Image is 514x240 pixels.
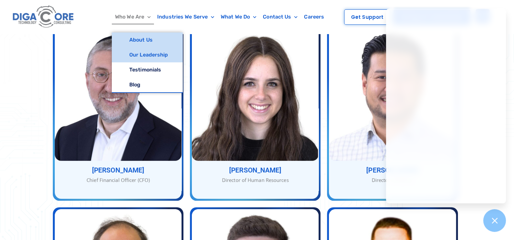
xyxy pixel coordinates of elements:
a: Contact Us [260,9,301,24]
h3: [PERSON_NAME] [55,167,181,174]
a: Get Support [344,9,390,25]
h3: [PERSON_NAME] [329,167,456,174]
a: About Us [112,32,183,47]
ul: Who We Are [112,32,183,93]
img: Dena-Jacob - Director of Human Resources [192,26,319,161]
a: Blog [112,77,183,92]
img: Dan-Lee -Director of Service [329,26,456,161]
div: Chief Financial Officer (CFO) [55,176,181,184]
img: Shimon-Lax - Chief Financial Officer (CFO) [55,26,181,161]
a: Careers [301,9,327,24]
a: What We Do [217,9,260,24]
nav: Menu [103,9,336,24]
span: Get Support [351,15,383,19]
a: Testimonials [112,62,183,77]
img: Digacore logo 1 [11,3,76,31]
h3: [PERSON_NAME] [192,167,319,174]
div: Director of Service [329,176,456,184]
a: Our Leadership [112,47,183,62]
div: Director of Human Resources [192,176,319,184]
iframe: Chatgenie Messenger [386,8,506,203]
a: Who We Are [112,9,154,24]
a: Industries We Serve [154,9,217,24]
